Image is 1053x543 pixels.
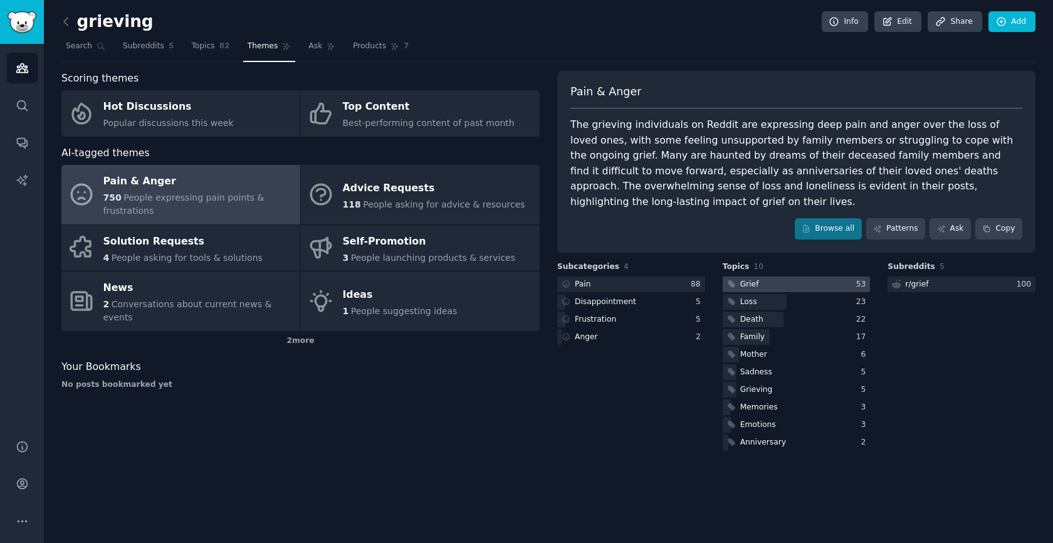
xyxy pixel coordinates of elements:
button: Copy [975,218,1022,240]
a: Themes [243,36,296,62]
div: Ideas [343,285,458,305]
div: 5 [861,384,871,396]
span: 4 [103,253,110,263]
a: Subreddits5 [118,36,178,62]
a: Info [822,11,868,33]
span: AI-tagged themes [61,145,150,161]
a: Grief53 [723,277,871,292]
img: GummySearch logo [8,11,36,33]
div: Sadness [740,367,772,378]
span: People launching products & services [351,253,515,263]
a: Disappointment5 [557,294,705,310]
a: Self-Promotion3People launching products & services [301,225,540,271]
a: Add [988,11,1035,33]
div: 2 [861,437,871,448]
div: Grief [740,279,759,290]
a: Search [61,36,110,62]
div: 5 [861,367,871,378]
div: Hot Discussions [103,97,234,117]
span: 4 [624,262,629,271]
div: News [103,278,294,298]
div: Loss [740,297,757,308]
span: Subreddits [123,41,164,52]
span: 82 [219,41,230,52]
div: Pain [575,279,591,290]
div: Family [740,332,765,343]
span: 2 [103,299,110,309]
span: People expressing pain points & frustrations [103,192,265,216]
div: 22 [856,314,871,325]
a: Browse all [795,218,862,240]
span: Best-performing content of past month [343,118,515,128]
a: Patterns [866,218,925,240]
a: Mother6 [723,347,871,362]
div: Pain & Anger [103,172,294,192]
a: Ideas1People suggesting ideas [301,271,540,331]
a: Topics82 [187,36,234,62]
div: The grieving individuals on Reddit are expressing deep pain and anger over the loss of loved ones... [570,117,1022,209]
span: 5 [940,262,945,271]
div: 3 [861,402,871,413]
div: 23 [856,297,871,308]
a: Death22 [723,312,871,327]
a: Top ContentBest-performing content of past month [301,90,540,137]
div: 100 [1017,279,1035,290]
span: Popular discussions this week [103,118,234,128]
a: Pain88 [557,277,705,292]
a: Ask [930,218,971,240]
a: Advice Requests118People asking for advice & resources [301,165,540,224]
span: 1 [343,306,349,316]
div: 5 [696,314,705,325]
a: Frustration5 [557,312,705,327]
a: Anniversary2 [723,435,871,450]
div: 2 more [61,331,540,351]
div: 53 [856,279,871,290]
span: Ask [308,41,322,52]
span: Topics [723,261,750,273]
span: 3 [343,253,349,263]
span: People suggesting ideas [351,306,458,316]
span: 118 [343,199,361,209]
div: Frustration [575,314,616,325]
span: Themes [248,41,278,52]
span: Your Bookmarks [61,359,141,375]
div: Emotions [740,419,776,431]
a: Hot DiscussionsPopular discussions this week [61,90,300,137]
a: Products7 [348,36,413,62]
div: Advice Requests [343,178,525,198]
span: Scoring themes [61,71,139,87]
a: Grieving5 [723,382,871,398]
span: Pain & Anger [570,84,641,100]
a: Emotions3 [723,417,871,433]
div: 5 [696,297,705,308]
span: Subcategories [557,261,619,273]
div: 2 [696,332,705,343]
div: Death [740,314,763,325]
span: Search [66,41,92,52]
div: 3 [861,419,871,431]
span: 750 [103,192,122,203]
a: Pain & Anger750People expressing pain points & frustrations [61,165,300,224]
a: Loss23 [723,294,871,310]
a: r/grief100 [888,277,1035,292]
a: News2Conversations about current news & events [61,271,300,331]
div: 88 [691,279,705,290]
a: Sadness5 [723,364,871,380]
div: Anger [575,332,598,343]
span: People asking for tools & solutions [112,253,263,263]
a: Anger2 [557,329,705,345]
div: 6 [861,349,871,361]
span: Subreddits [888,261,935,273]
h2: grieving [61,12,154,32]
a: Ask [304,36,340,62]
a: Memories3 [723,399,871,415]
div: Self-Promotion [343,231,516,251]
a: Edit [874,11,921,33]
a: Solution Requests4People asking for tools & solutions [61,225,300,271]
div: Grieving [740,384,773,396]
a: Family17 [723,329,871,345]
span: 10 [753,262,763,271]
span: Topics [191,41,214,52]
a: Share [928,11,982,33]
div: 17 [856,332,871,343]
